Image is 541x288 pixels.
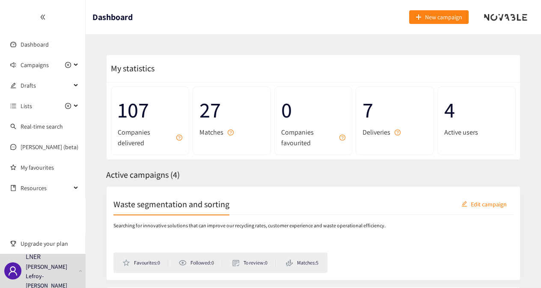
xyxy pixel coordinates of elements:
[409,10,469,24] button: plusNew campaign
[21,143,78,151] a: [PERSON_NAME] (beta)
[118,93,182,127] span: 107
[10,241,16,247] span: trophy
[339,135,345,141] span: question-circle
[21,97,32,115] span: Lists
[21,56,49,73] span: Campaigns
[106,186,520,280] a: Waste segmentation and sortingeditEdit campaignSearching for innovative solutions that can improv...
[416,14,422,21] span: plus
[395,129,401,135] span: question-circle
[21,159,79,176] a: My favourites
[444,93,509,127] span: 4
[232,259,276,267] li: To review: 0
[26,251,41,262] p: LNER
[106,169,180,180] span: Active campaigns ( 4 )
[65,103,71,109] span: plus-circle
[21,41,49,48] a: Dashboard
[363,93,427,127] span: 7
[363,127,390,138] span: Deliveries
[113,222,386,230] p: Searching for innovative solutions that can improve our recycling rates, customer experience and ...
[40,14,46,20] span: double-left
[281,127,336,148] span: Companies favourited
[199,93,264,127] span: 27
[107,63,155,74] span: My statistics
[10,185,16,191] span: book
[118,127,172,148] span: Companies delivered
[21,235,79,252] span: Upgrade your plan
[21,77,71,94] span: Drafts
[178,259,222,267] li: Followed: 0
[176,135,182,141] span: question-circle
[10,103,16,109] span: unordered-list
[10,62,16,68] span: sound
[8,266,18,276] span: user
[425,12,462,22] span: New campaign
[21,179,71,197] span: Resources
[199,127,223,138] span: Matches
[10,82,16,88] span: edit
[65,62,71,68] span: plus-circle
[21,123,63,130] a: Real-time search
[286,259,318,267] li: Matches: 5
[401,196,541,288] iframe: Chat Widget
[113,198,229,210] h2: Waste segmentation and sorting
[122,259,168,267] li: Favourites: 0
[444,127,478,138] span: Active users
[281,93,346,127] span: 0
[228,129,234,135] span: question-circle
